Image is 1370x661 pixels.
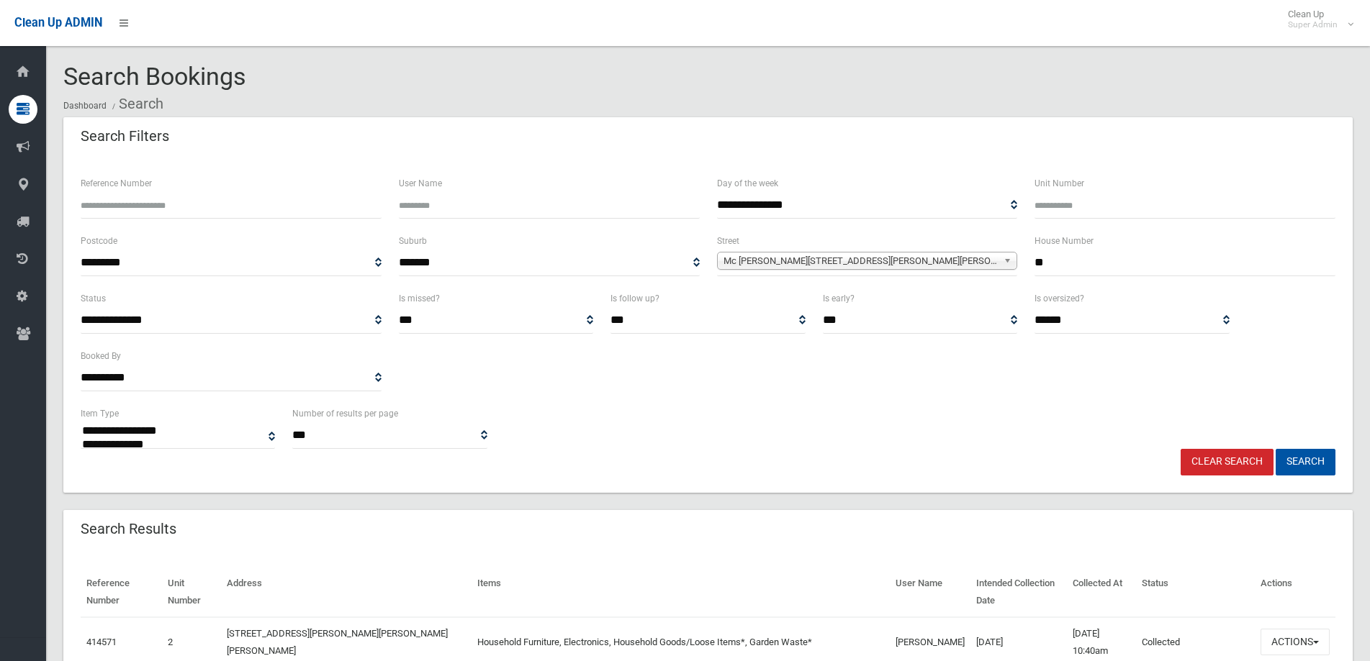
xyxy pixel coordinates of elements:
[610,291,659,306] label: Is follow up?
[1035,233,1094,249] label: House Number
[399,175,442,191] label: User Name
[472,567,891,617] th: Items
[86,637,117,647] a: 414571
[292,406,398,421] label: Number of results per page
[63,122,186,150] header: Search Filters
[1035,175,1084,191] label: Unit Number
[717,233,739,249] label: Street
[1035,291,1084,306] label: Is oversized?
[81,406,119,421] label: Item Type
[890,567,970,617] th: User Name
[1288,19,1338,30] small: Super Admin
[717,175,778,191] label: Day of the week
[399,291,440,306] label: Is missed?
[81,348,121,364] label: Booked By
[399,233,427,249] label: Suburb
[1261,629,1330,655] button: Actions
[63,515,194,543] header: Search Results
[81,233,117,249] label: Postcode
[1276,449,1335,475] button: Search
[63,101,107,111] a: Dashboard
[63,62,246,91] span: Search Bookings
[970,567,1067,617] th: Intended Collection Date
[81,175,152,191] label: Reference Number
[109,91,163,117] li: Search
[227,628,448,656] a: [STREET_ADDRESS][PERSON_NAME][PERSON_NAME][PERSON_NAME]
[1255,567,1335,617] th: Actions
[81,291,106,306] label: Status
[1281,9,1352,30] span: Clean Up
[221,567,472,617] th: Address
[823,291,855,306] label: Is early?
[1181,449,1274,475] a: Clear Search
[1067,567,1136,617] th: Collected At
[14,16,102,29] span: Clean Up ADMIN
[1136,567,1255,617] th: Status
[162,567,221,617] th: Unit Number
[724,252,999,270] span: Mc [PERSON_NAME][STREET_ADDRESS][PERSON_NAME][PERSON_NAME])
[81,567,162,617] th: Reference Number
